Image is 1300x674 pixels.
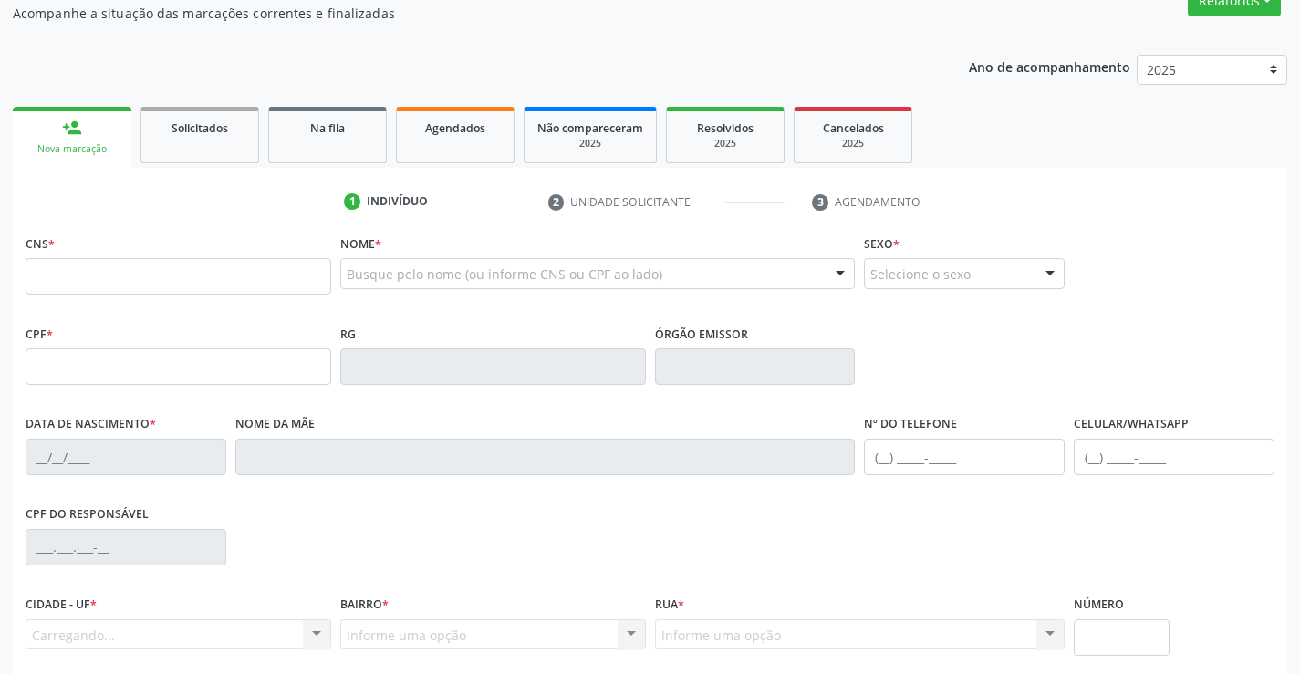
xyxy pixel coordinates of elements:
label: Sexo [864,230,900,258]
span: Solicitados [172,120,228,136]
div: 2025 [807,137,899,150]
label: Nome [340,230,381,258]
div: 1 [344,193,360,210]
span: Resolvidos [697,120,754,136]
span: Selecione o sexo [870,264,971,284]
label: Nome da mãe [235,410,315,439]
input: (__) _____-_____ [1074,439,1274,475]
label: Número [1074,591,1124,619]
label: Data de nascimento [26,410,156,439]
p: Acompanhe a situação das marcações correntes e finalizadas [13,4,905,23]
label: RG [340,320,356,348]
input: (__) _____-_____ [864,439,1065,475]
div: 2025 [680,137,771,150]
span: Na fila [310,120,345,136]
div: 2025 [537,137,643,150]
input: ___.___.___-__ [26,529,226,565]
div: Indivíduo [367,193,428,210]
label: Bairro [340,591,389,619]
label: CPF do responsável [26,501,149,529]
input: __/__/____ [26,439,226,475]
label: CPF [26,320,53,348]
label: CNS [26,230,55,258]
div: Nova marcação [26,142,119,156]
span: Busque pelo nome (ou informe CNS ou CPF ao lado) [347,264,662,284]
span: Não compareceram [537,120,643,136]
label: Nº do Telefone [864,410,957,439]
label: Celular/WhatsApp [1074,410,1189,439]
label: Órgão emissor [655,320,748,348]
label: Rua [655,591,684,619]
span: Agendados [425,120,485,136]
p: Ano de acompanhamento [969,55,1130,78]
label: Cidade - UF [26,591,97,619]
span: Cancelados [823,120,884,136]
div: person_add [62,118,82,138]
